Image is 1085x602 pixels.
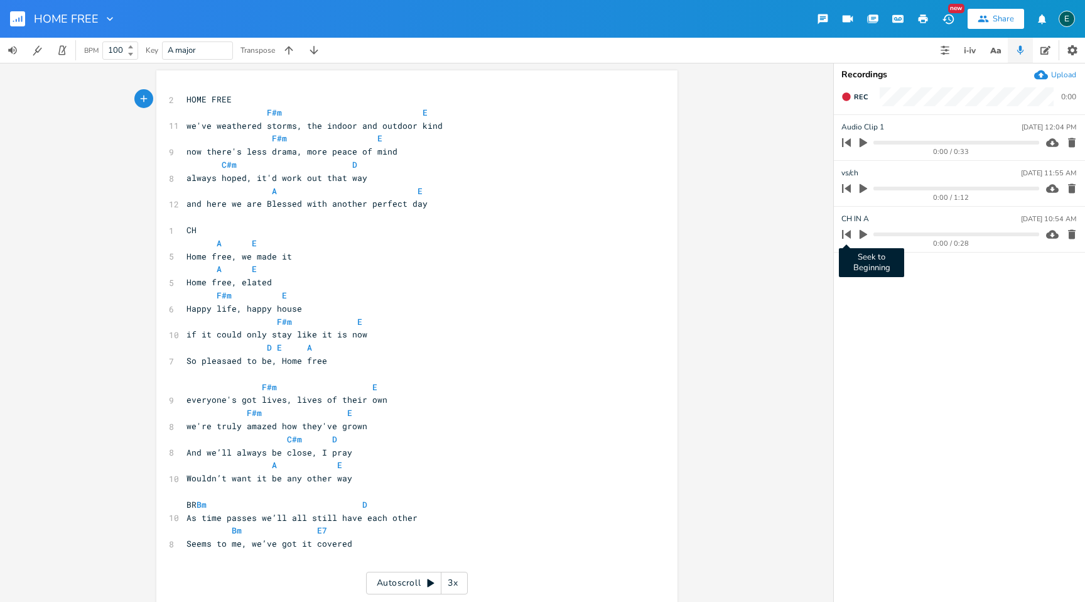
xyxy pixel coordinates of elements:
[441,572,464,594] div: 3x
[186,499,367,510] span: BR
[968,9,1024,29] button: Share
[186,94,232,105] span: HOME FREE
[863,148,1039,155] div: 0:00 / 0:33
[186,146,397,157] span: now there's less drama, more peace of mind
[240,47,275,54] div: Transpose
[84,47,99,54] div: BPM
[836,87,873,107] button: Rec
[267,107,282,118] span: F#m
[372,381,377,393] span: E
[423,107,428,118] span: E
[366,572,468,594] div: Autoscroll
[186,355,327,366] span: So pleasaed to be, Home free
[217,263,222,275] span: A
[337,459,342,471] span: E
[186,329,367,340] span: if it could only stay like it is now
[252,238,257,249] span: E
[186,120,443,131] span: we've weathered storms, the indoor and outdoor kind
[186,473,352,484] span: Wouldn’t want it be any other way
[217,238,222,249] span: A
[186,420,367,432] span: we're truly amazed how they've grown
[1059,11,1075,27] div: edenmusic
[1059,4,1075,33] button: E
[418,185,423,197] span: E
[272,185,277,197] span: A
[186,394,387,405] span: everyone's got lives, lives of their own
[186,538,352,549] span: Seems to me, we’ve got it covered
[352,159,357,170] span: D
[863,240,1039,247] div: 0:00 / 0:28
[307,342,312,353] span: A
[267,342,272,353] span: D
[854,92,868,102] span: Rec
[272,133,287,144] span: F#m
[936,8,961,30] button: New
[252,263,257,275] span: E
[838,224,855,244] button: Seek to Beginning
[186,198,428,209] span: and here we are Blessed with another perfect day
[993,13,1014,25] div: Share
[282,290,287,301] span: E
[948,4,964,13] div: New
[232,525,242,536] span: Bm
[186,512,418,523] span: As time passes we’ll all still have each other
[222,159,237,170] span: C#m
[377,133,382,144] span: E
[863,194,1039,201] div: 0:00 / 1:12
[186,172,367,183] span: always hoped, it'd work out that way
[217,290,232,301] span: F#m
[841,167,858,179] span: vs/ch
[347,407,352,419] span: E
[168,45,196,56] span: A major
[186,224,197,236] span: CH
[287,434,302,445] span: C#m
[841,70,1077,79] div: Recordings
[357,316,362,327] span: E
[186,447,352,458] span: And we’ll always be close, I pray
[262,381,277,393] span: F#m
[317,525,327,536] span: E7
[1051,70,1076,80] div: Upload
[841,121,884,133] span: Audio Clip 1
[841,213,869,225] span: CH IN A
[272,459,277,471] span: A
[34,13,99,25] span: HOME FREE
[1061,93,1076,101] div: 0:00
[247,407,262,419] span: F#m
[362,499,367,510] span: D
[1021,170,1076,177] div: [DATE] 11:55 AM
[186,251,292,262] span: Home free, we made it
[277,316,292,327] span: F#m
[1022,124,1076,131] div: [DATE] 12:04 PM
[186,276,272,288] span: Home free, elated
[1034,68,1076,82] button: Upload
[146,47,158,54] div: Key
[197,499,207,510] span: Bm
[332,434,337,445] span: D
[1021,216,1076,222] div: [DATE] 10:54 AM
[277,342,282,353] span: E
[186,303,302,314] span: Happy life, happy house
